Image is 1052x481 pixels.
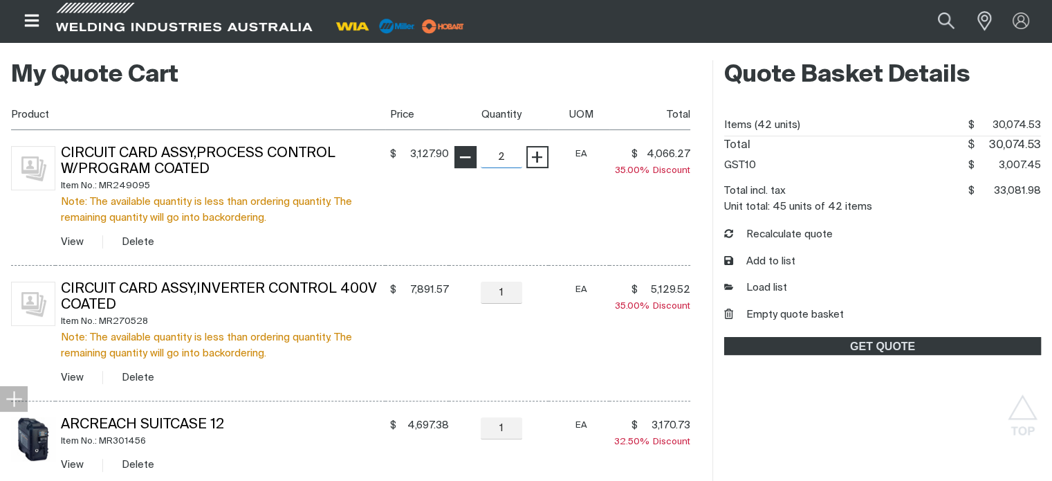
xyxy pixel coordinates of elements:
span: 3,127.90 [400,147,449,161]
th: Quantity [449,99,548,130]
button: Search products [923,6,970,37]
span: 32.50% [614,437,653,446]
img: No image for this product [11,282,55,326]
a: Circuit Card Assy,Inverter Control 400V Coated [61,282,377,312]
span: 5,129.52 [642,283,690,297]
div: Item No.: MR249095 [61,178,385,194]
dt: Unit total: 45 units of 42 items [724,201,872,212]
span: Discount [615,302,690,311]
span: Discount [615,166,690,175]
span: $ [631,283,638,297]
a: ArcReach SuitCase 12 [61,418,224,432]
div: EA [554,282,609,298]
a: View Circuit Card Assy,Process Control W/Program Coated [61,237,84,247]
span: $ [631,419,638,433]
span: 4,697.38 [400,419,449,433]
button: Empty quote basket [724,307,844,323]
span: GET QUOTE [726,337,1040,355]
img: ArcReach SuitCase 12 [11,417,55,462]
input: Product name or item number... [905,6,970,37]
a: GET QUOTE [724,337,1041,355]
div: Note: The available quantity is less than ordering quantity. The remaining quantity will go into ... [61,329,385,361]
span: 3,170.73 [642,419,690,433]
a: Load list [724,280,787,296]
dt: Items (42 units) [724,115,800,136]
th: Price [385,99,449,130]
img: No image for this product [11,146,55,190]
span: − [459,145,472,169]
span: 35.00% [615,166,653,175]
button: Add to list [724,254,795,270]
div: Item No.: MR270528 [61,314,385,329]
button: Delete ArcReach SuitCase 12 [122,457,154,473]
span: 30,074.53 [975,136,1041,155]
th: UOM [548,99,609,130]
img: miller [418,16,468,37]
dt: Total [724,136,750,155]
h2: My Quote Cart [11,60,690,91]
a: miller [418,21,468,31]
button: Scroll to top [1007,394,1038,426]
div: EA [554,417,609,433]
button: Recalculate quote [724,227,833,243]
span: 4,066.27 [642,147,690,161]
img: hide socials [6,390,22,407]
button: Delete Circuit Card Assy,Process Control W/Program Coated [122,234,154,250]
div: Note: The available quantity is less than ordering quantity. The remaining quantity will go into ... [61,194,385,226]
span: $ [968,160,975,170]
dt: GST10 [724,155,756,176]
dt: Total incl. tax [724,181,786,201]
a: View Circuit Card Assy,Inverter Control 400V Coated [61,372,84,383]
span: $ [390,147,396,161]
span: $ [968,120,975,130]
th: Total [609,99,691,130]
span: $ [968,140,975,151]
span: $ [968,185,975,196]
span: $ [631,147,638,161]
span: $ [390,283,396,297]
a: View ArcReach SuitCase 12 [61,460,84,470]
span: 3,007.45 [975,155,1041,176]
span: 7,891.57 [400,283,449,297]
div: EA [554,146,609,162]
h2: Quote Basket Details [724,60,1041,91]
span: Discount [614,437,690,446]
span: + [530,145,544,169]
span: 35.00% [615,302,653,311]
button: Delete Circuit Card Assy,Inverter Control 400V Coated [122,370,154,385]
span: $ [390,419,396,433]
span: 30,074.53 [975,115,1041,136]
th: Product [11,99,385,130]
a: Circuit Card Assy,Process Control W/Program Coated [61,147,335,176]
div: Item No.: MR301456 [61,433,385,449]
span: 33,081.98 [975,181,1041,201]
